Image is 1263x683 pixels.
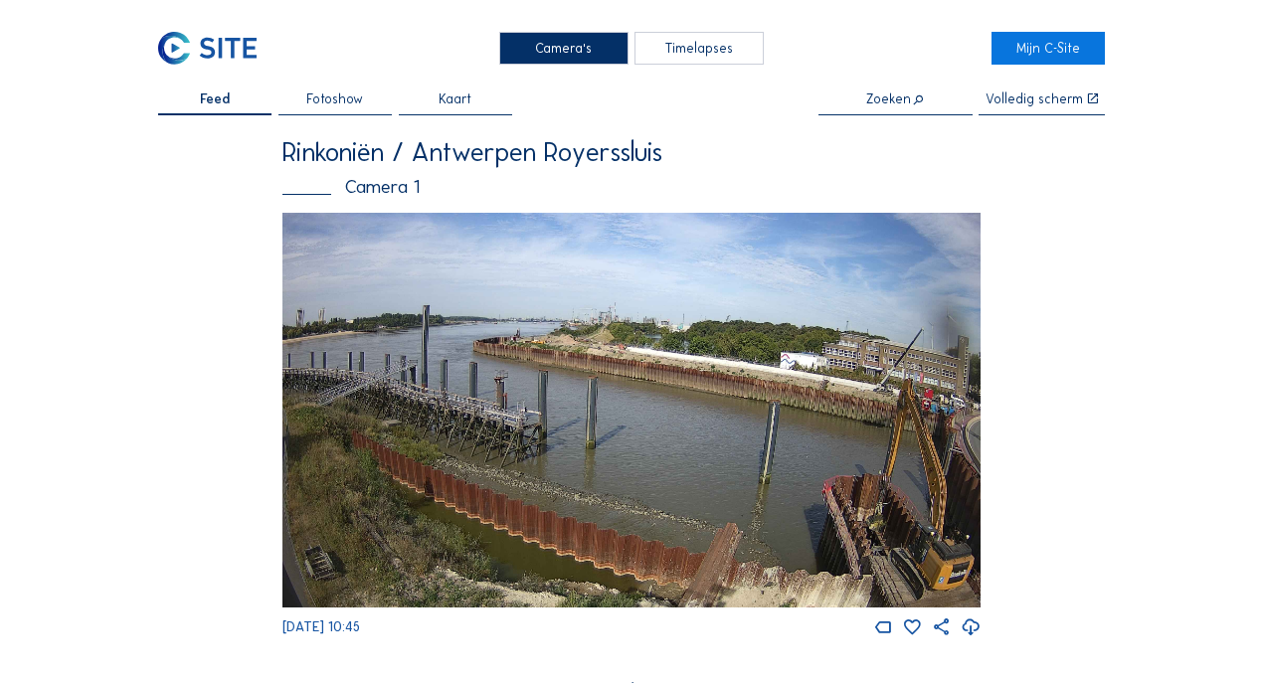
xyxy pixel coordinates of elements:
span: Fotoshow [306,92,363,105]
div: Camera 1 [282,178,981,197]
a: Mijn C-Site [992,32,1105,65]
div: Volledig scherm [986,92,1083,105]
span: [DATE] 10:45 [282,618,360,635]
a: C-SITE Logo [158,32,271,65]
div: Timelapses [634,32,764,65]
img: C-SITE Logo [158,32,258,65]
span: Feed [200,92,230,105]
img: Image [282,213,981,607]
span: Kaart [439,92,471,105]
div: Rinkoniën / Antwerpen Royerssluis [282,139,981,166]
div: Camera's [499,32,629,65]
